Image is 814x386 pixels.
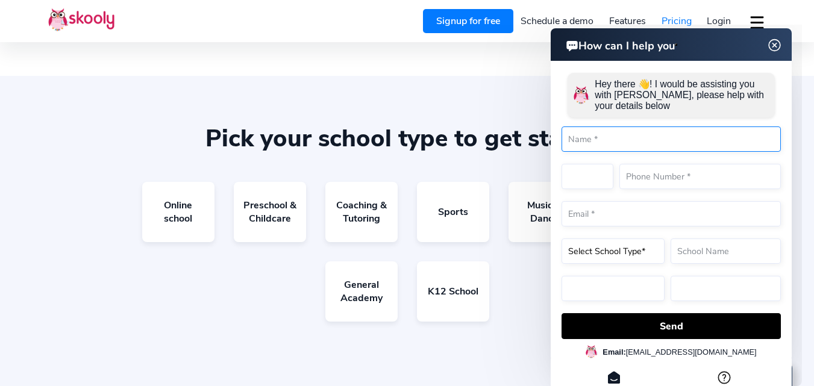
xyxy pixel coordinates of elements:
[513,11,602,31] a: Schedule a demo
[417,182,489,242] a: Sports
[234,182,306,242] a: Preschool & Childcare
[325,261,398,322] a: General Academy
[654,11,700,31] a: Pricing
[662,14,692,28] span: Pricing
[707,14,731,28] span: Login
[748,8,766,36] button: dropdown menu
[48,8,114,31] img: Skooly
[48,124,766,153] div: Pick your school type to get started
[699,11,739,31] a: Login
[423,9,513,33] a: Signup for free
[325,182,398,242] a: Coaching & Tutoring
[417,261,489,322] a: K12 School
[601,11,654,31] a: Features
[142,182,214,242] a: Online school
